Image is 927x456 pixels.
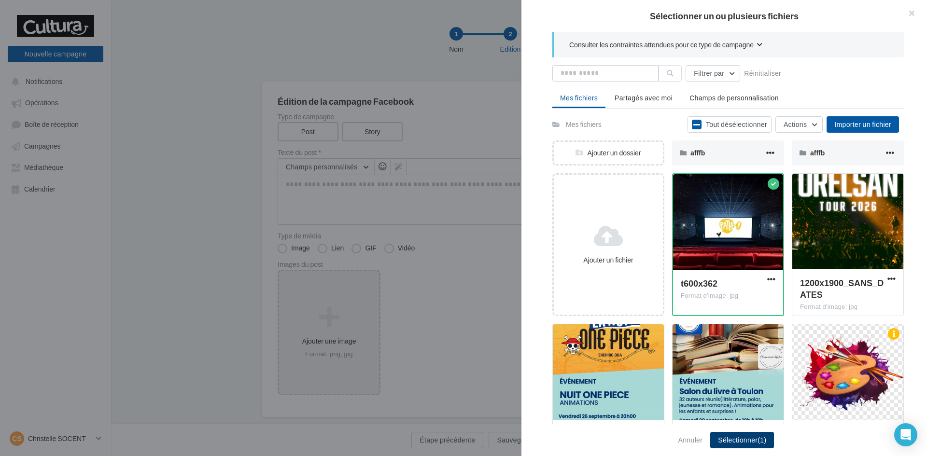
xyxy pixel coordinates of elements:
span: 1200x1900_SANS_DATES [800,277,884,300]
span: Partagés avec moi [615,94,673,102]
button: Annuler [674,434,707,446]
span: (1) [758,436,766,444]
h2: Sélectionner un ou plusieurs fichiers [537,12,912,20]
span: Mes fichiers [560,94,598,102]
div: Format d'image: jpg [800,303,896,311]
div: Mes fichiers [566,120,602,129]
div: Ajouter un fichier [558,255,659,265]
span: Consulter les contraintes attendues pour ce type de campagne [569,40,754,50]
div: Open Intercom Messenger [894,423,917,446]
div: Format d'image: jpg [681,291,775,300]
button: Filtrer par [686,65,740,82]
span: afffb [690,149,705,157]
button: Importer un fichier [827,116,899,133]
button: Sélectionner(1) [710,432,774,448]
span: afffb [810,149,825,157]
button: Consulter les contraintes attendues pour ce type de campagne [569,40,762,52]
span: Champs de personnalisation [689,94,779,102]
span: Importer un fichier [834,120,891,128]
button: Réinitialiser [740,68,785,79]
button: Tout désélectionner [688,116,772,133]
button: Actions [775,116,823,133]
span: t600x362 [681,278,717,289]
div: Ajouter un dossier [554,148,663,158]
span: Actions [784,120,807,128]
